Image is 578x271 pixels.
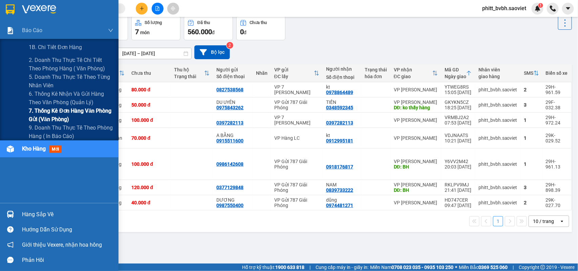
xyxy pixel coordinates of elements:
[539,3,542,8] span: 1
[478,185,517,190] div: phitt_bvbh.saoviet
[216,197,249,203] div: DƯƠNG
[524,185,539,190] div: 3
[565,5,571,12] span: caret-down
[326,105,353,110] div: 0348592345
[108,28,113,33] span: down
[240,28,244,36] span: 0
[6,4,15,15] img: logo-vxr
[274,197,319,208] div: VP Gửi 787 Giải Phóng
[445,133,472,138] div: VDJNAATS
[445,99,472,105] div: GKYKN5CZ
[559,219,565,224] svg: open
[326,74,358,80] div: Số điện thoại
[7,257,14,263] span: message
[216,133,249,138] div: A BẰNG
[445,120,472,126] div: 07:53 [DATE]
[29,43,82,51] span: 1B. Chi tiết đơn hàng
[242,264,304,271] span: Hỗ trợ kỹ thuật:
[394,164,438,170] div: DĐ: BH
[445,164,472,170] div: 20:03 [DATE]
[540,265,545,270] span: copyright
[145,20,162,25] div: Số lượng
[274,99,319,110] div: VP Gửi 787 Giải Phóng
[131,70,167,76] div: Chưa thu
[524,161,539,167] div: 1
[174,67,205,72] div: Thu hộ
[131,185,167,190] div: 120.000 đ
[478,135,517,141] div: phitt_bvbh.saoviet
[197,20,210,25] div: Đã thu
[250,20,267,25] div: Chưa thu
[562,3,574,15] button: caret-down
[7,211,14,218] img: warehouse-icon
[7,242,14,248] span: notification
[274,182,319,193] div: VP Gửi 787 Giải Phóng
[131,16,180,40] button: Số lượng7món
[135,28,139,36] span: 7
[478,87,517,92] div: phitt_bvbh.saoviet
[524,70,534,76] div: SMS
[22,225,113,235] div: Hướng dẫn sử dụng
[441,64,475,82] th: Toggle SortBy
[216,105,243,110] div: 0975843262
[394,182,438,187] div: VP [PERSON_NAME]
[7,226,14,233] span: question-circle
[326,66,358,72] div: Người nhận
[22,241,102,249] span: Giới thiệu Vexere, nhận hoa hồng
[445,197,472,203] div: HD747CER
[493,216,503,226] button: 1
[478,102,517,108] div: phitt_bvbh.saoviet
[216,120,243,126] div: 0397282113
[455,266,457,269] span: ⚪️
[29,73,113,90] span: 5. Doanh thu thực tế theo từng nhân viên
[445,203,472,208] div: 09:47 [DATE]
[22,209,113,220] div: Hàng sắp về
[274,135,319,141] div: VP Hàng LC
[274,67,314,72] div: VP gửi
[326,120,353,126] div: 0397282113
[394,200,438,205] div: VP [PERSON_NAME]
[533,218,554,225] div: 10 / trang
[445,74,466,79] div: Ngày giao
[194,45,230,59] button: Bộ lọc
[174,74,205,79] div: Trạng thái
[326,90,353,95] div: 0978864489
[216,87,243,92] div: 0827538568
[546,182,568,193] div: 29H-898.39
[390,64,441,82] th: Toggle SortBy
[513,264,514,271] span: |
[326,138,353,143] div: 0912995181
[184,16,233,40] button: Đã thu560.000đ
[524,102,539,108] div: 3
[274,159,319,170] div: VP Gửi 787 Giải Phóng
[188,28,212,36] span: 560.000
[131,135,167,141] div: 70.000 đ
[7,145,14,153] img: warehouse-icon
[136,3,148,15] button: plus
[216,203,243,208] div: 0987550400
[478,74,517,79] div: giao hàng
[29,107,113,123] span: 7. Thống kê đơn hàng văn phòng gửi (văn phòng)
[445,84,472,90] div: YTWEG8RS
[478,117,517,123] div: phitt_bvbh.saoviet
[7,27,14,34] img: solution-icon
[524,200,539,205] div: 2
[131,117,167,123] div: 100.000 đ
[394,117,438,123] div: VP [PERSON_NAME]
[309,264,311,271] span: |
[445,187,472,193] div: 21:41 [DATE]
[394,187,438,193] div: DĐ: BH
[535,5,541,12] img: icon-new-feature
[478,161,517,167] div: phitt_bvbh.saoviet
[445,67,466,72] div: Mã GD
[167,3,179,15] button: aim
[326,84,358,90] div: kt
[478,200,517,205] div: phitt_bvbh.saoviet
[326,99,358,105] div: TIẾN
[271,64,323,82] th: Toggle SortBy
[117,48,191,59] input: Select a date range.
[445,159,472,164] div: Y6VV2M42
[227,42,233,49] sup: 2
[521,64,542,82] th: Toggle SortBy
[216,185,243,190] div: 0377129848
